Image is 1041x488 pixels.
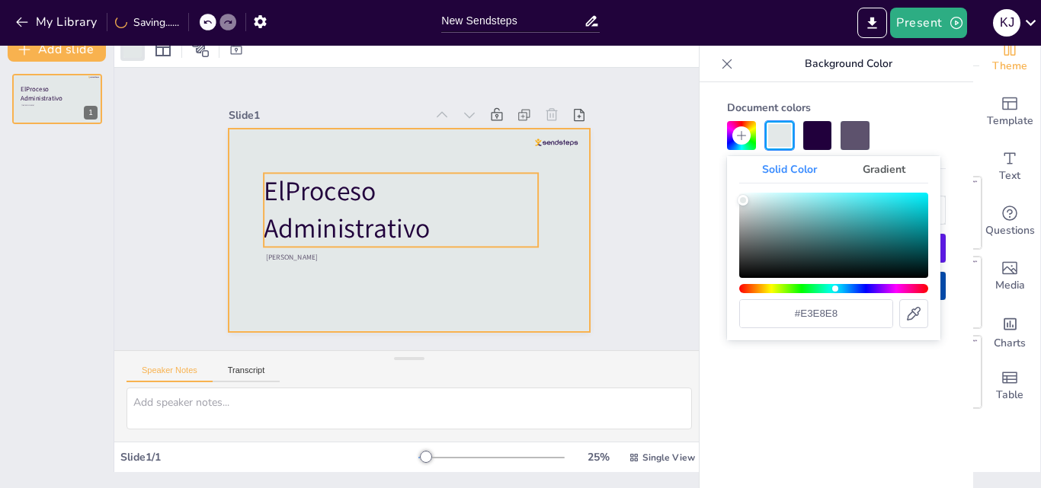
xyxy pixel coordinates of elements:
[992,58,1027,75] span: Theme
[84,106,98,120] div: 1
[21,85,26,94] span: El
[727,94,946,121] div: Document colors
[120,450,418,464] div: Slide 1 / 1
[11,10,104,34] button: My Library
[979,249,1040,304] div: Add images, graphics, shapes or video
[115,15,179,30] div: Saving......
[979,194,1040,249] div: Get real-time input from your audience
[229,108,426,123] div: Slide 1
[995,277,1025,294] span: Media
[979,359,1040,413] div: Add a table
[21,85,89,104] p: Proceso Administrativo
[739,193,928,278] div: Color
[979,30,1040,85] div: Change the overall theme
[739,284,928,293] div: Hue
[12,74,102,124] div: https://app.sendsteps.com/image/7b2877fe-6d/0ed7f19d-42e2-4ed3-b170-27cf9f5e1a61.pngElProceso Adm...
[151,37,175,61] div: Layout
[890,8,966,38] button: Present
[127,365,213,382] button: Speaker Notes
[994,335,1026,352] span: Charts
[739,46,958,82] p: Background Color
[264,173,538,247] p: Proceso Administrativo
[8,37,106,62] button: Add slide
[985,222,1035,239] span: Questions
[840,156,928,183] div: Gradient
[191,40,210,58] span: Position
[996,387,1023,403] span: Table
[441,10,584,32] input: Insert title
[739,156,840,183] div: Solid Color
[993,8,1020,38] button: K J
[993,9,1020,37] div: K J
[580,450,617,464] div: 25 %
[857,8,887,38] button: Export to PowerPoint
[21,104,34,107] span: [PERSON_NAME]
[979,139,1040,194] div: Add text boxes
[642,451,695,464] span: Single View
[979,304,1040,359] div: Add charts and graphs
[999,167,1020,184] span: Text
[213,365,280,382] button: Transcript
[987,113,1033,129] span: Template
[265,252,317,262] span: [PERSON_NAME]
[264,174,285,209] span: El
[979,85,1040,139] div: Add ready made slides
